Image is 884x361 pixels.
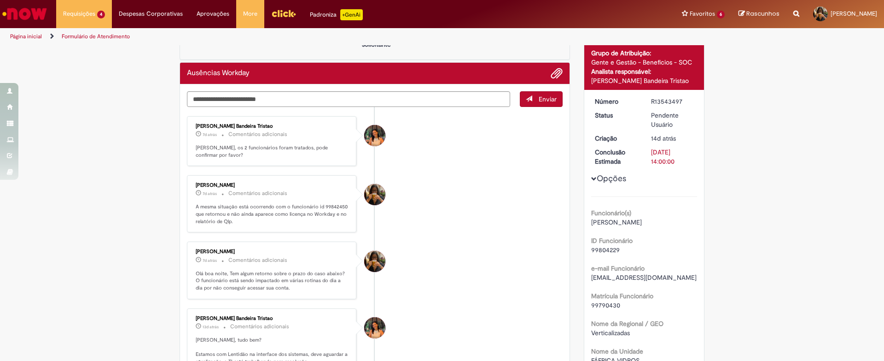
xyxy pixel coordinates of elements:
ul: Trilhas de página [7,28,582,45]
b: Nome da Unidade [591,347,643,355]
span: Enviar [539,95,557,103]
span: [EMAIL_ADDRESS][DOMAIN_NAME] [591,273,697,282]
div: Padroniza [310,9,363,20]
p: +GenAi [340,9,363,20]
button: Adicionar anexos [551,67,563,79]
small: Comentários adicionais [230,323,289,331]
time: 24/09/2025 11:04:49 [203,132,217,137]
textarea: Digite sua mensagem aqui... [187,91,510,107]
b: Funcionário(s) [591,209,631,217]
span: More [243,9,257,18]
div: Pendente Usuário [651,111,694,129]
time: 23/09/2025 18:30:33 [203,258,217,263]
span: Rascunhos [746,9,779,18]
span: Favoritos [690,9,715,18]
dt: Criação [588,134,645,143]
button: Enviar [520,91,563,107]
span: 14d atrás [651,134,676,142]
span: Despesas Corporativas [119,9,183,18]
div: 17/09/2025 12:45:45 [651,134,694,143]
h2: Ausências Workday Histórico de tíquete [187,69,250,77]
a: Rascunhos [739,10,779,18]
small: Comentários adicionais [228,189,287,197]
time: 23/09/2025 18:32:08 [203,191,217,196]
span: 99804229 [591,246,620,254]
span: [PERSON_NAME] [591,218,642,226]
div: [PERSON_NAME] Bandeira Tristao [196,316,349,321]
div: [PERSON_NAME] Bandeira Tristao [591,76,698,85]
small: Comentários adicionais [228,256,287,264]
div: Analista responsável: [591,67,698,76]
span: 7d atrás [203,191,217,196]
span: 99790430 [591,301,620,309]
small: Comentários adicionais [228,130,287,138]
time: 17/09/2025 12:45:45 [651,134,676,142]
div: Suzana Alves Bandeira Tristao [364,317,385,338]
span: 7d atrás [203,132,217,137]
img: ServiceNow [1,5,48,23]
span: [PERSON_NAME] [831,10,877,18]
span: Verticalizadas [591,329,630,337]
div: R13543497 [651,97,694,106]
span: Aprovações [197,9,229,18]
div: [PERSON_NAME] Bandeira Tristao [196,124,349,129]
span: 4 [97,11,105,18]
div: Suzana Alves Bandeira Tristao [364,125,385,146]
p: A mesma situação está ocorrendo com o funcionário id 99842450 que retornou e não ainda aparece co... [196,203,349,225]
span: 7d atrás [203,258,217,263]
dt: Conclusão Estimada [588,148,645,166]
b: ID Funcionário [591,237,633,245]
div: [PERSON_NAME] [196,183,349,188]
img: click_logo_yellow_360x200.png [271,6,296,20]
dt: Número [588,97,645,106]
span: Requisições [63,9,95,18]
span: 13d atrás [203,324,219,330]
a: Formulário de Atendimento [62,33,130,40]
div: Gente e Gestão - Benefícios - SOC [591,58,698,67]
a: Página inicial [10,33,42,40]
b: Nome da Regional / GEO [591,320,663,328]
dt: Status [588,111,645,120]
div: [PERSON_NAME] [196,249,349,254]
div: Gabriela Mourao Claudino [364,184,385,205]
b: e-mail Funcionário [591,264,645,272]
p: [PERSON_NAME], os 2 funcionários foram tratados, pode confirmar por favor? [196,144,349,159]
time: 17/09/2025 18:06:33 [203,324,219,330]
div: Gabriela Mourao Claudino [364,251,385,272]
div: Grupo de Atribuição: [591,48,698,58]
p: Olá boa noite, Tem algum retorno sobre o prazo do caso abaixo? O funcionário está sendo impactado... [196,270,349,292]
span: 6 [717,11,725,18]
div: [DATE] 14:00:00 [651,148,694,166]
b: Matrícula Funcionário [591,292,653,300]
